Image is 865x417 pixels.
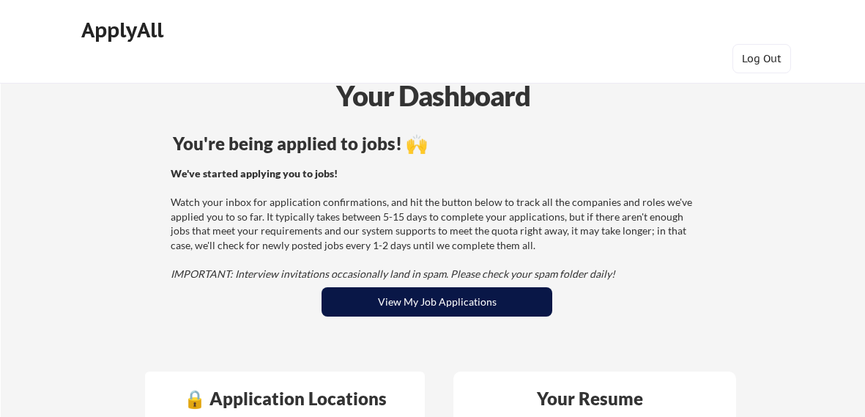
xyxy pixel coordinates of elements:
[171,267,615,280] em: IMPORTANT: Interview invitations occasionally land in spam. Please check your spam folder daily!
[173,135,701,152] div: You're being applied to jobs! 🙌
[732,44,791,73] button: Log Out
[149,390,421,407] div: 🔒 Application Locations
[171,167,338,180] strong: We've started applying you to jobs!
[81,18,168,43] div: ApplyAll
[1,75,865,117] div: Your Dashboard
[322,287,552,317] button: View My Job Applications
[171,166,699,281] div: Watch your inbox for application confirmations, and hit the button below to track all the compani...
[517,390,662,407] div: Your Resume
